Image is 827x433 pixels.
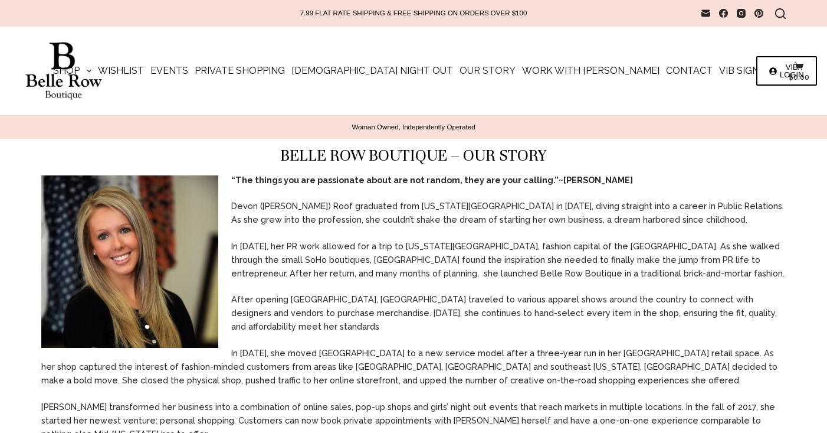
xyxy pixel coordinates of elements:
[18,42,109,100] img: Belle Row Boutique
[754,9,763,18] a: Pinterest
[737,9,746,18] a: Instagram
[41,175,218,348] img: Devon Bradley
[789,61,809,81] a: $0.00
[41,292,786,333] p: After opening [GEOGRAPHIC_DATA], [GEOGRAPHIC_DATA] traveled to various apparel shows around the c...
[716,27,777,115] a: VIB Sign Up
[662,27,716,115] a: Contact
[41,239,786,280] p: In [DATE], her PR work allowed for a trip to [US_STATE][GEOGRAPHIC_DATA], fashion capital of the ...
[231,175,633,185] strong: “The things you are passionate about are not random, they are your calling.”
[300,9,527,18] p: 7.99 FLAT RATE SHIPPING & FREE SHIPPING ON ORDERS OVER $100
[701,9,710,18] a: Email
[41,199,786,226] p: Devon ([PERSON_NAME]) Roof graduated from [US_STATE][GEOGRAPHIC_DATA] in [DATE], diving straight ...
[518,27,662,115] a: Work with [PERSON_NAME]
[719,9,728,18] a: Facebook
[789,73,793,82] span: $
[775,8,786,19] button: Search
[756,56,816,86] a: VIB LOGIN
[147,27,191,115] a: Events
[50,27,777,115] nav: Main Navigation
[559,175,633,185] strong: ~[PERSON_NAME]
[50,27,94,115] a: Shop
[456,27,518,115] a: Our Story
[94,27,147,115] a: Wishlist
[41,139,786,173] h1: Belle Row Boutique – Our Story
[780,63,803,79] span: VIB LOGIN
[41,346,786,387] p: In [DATE], she moved [GEOGRAPHIC_DATA] to a new service model after a three-year run in her [GEOG...
[288,27,456,115] a: [DEMOGRAPHIC_DATA] Night Out
[191,27,288,115] a: Private Shopping
[789,73,809,82] bdi: 0.00
[24,123,803,132] p: Woman Owned, Independently Operated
